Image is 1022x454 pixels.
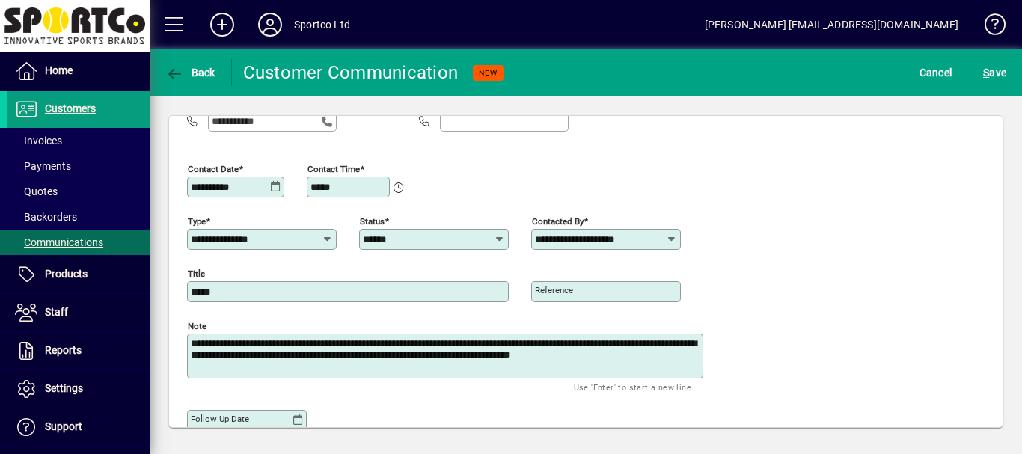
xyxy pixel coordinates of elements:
[532,215,584,226] mat-label: Contacted by
[916,59,956,86] button: Cancel
[188,163,239,174] mat-label: Contact date
[45,382,83,394] span: Settings
[45,306,68,318] span: Staff
[246,11,294,38] button: Profile
[7,153,150,179] a: Payments
[188,320,206,331] mat-label: Note
[574,378,691,396] mat-hint: Use 'Enter' to start a new line
[45,420,82,432] span: Support
[15,185,58,197] span: Quotes
[7,370,150,408] a: Settings
[7,52,150,90] a: Home
[188,268,205,278] mat-label: Title
[7,128,150,153] a: Invoices
[45,102,96,114] span: Customers
[479,68,498,78] span: NEW
[7,294,150,331] a: Staff
[983,61,1006,85] span: ave
[198,11,246,38] button: Add
[243,61,459,85] div: Customer Communication
[705,13,958,37] div: [PERSON_NAME] [EMAIL_ADDRESS][DOMAIN_NAME]
[162,59,219,86] button: Back
[7,408,150,446] a: Support
[7,179,150,204] a: Quotes
[7,204,150,230] a: Backorders
[150,59,232,86] app-page-header-button: Back
[188,215,206,226] mat-label: Type
[7,332,150,369] a: Reports
[307,163,360,174] mat-label: Contact time
[15,160,71,172] span: Payments
[920,61,952,85] span: Cancel
[165,67,215,79] span: Back
[45,344,82,356] span: Reports
[15,211,77,223] span: Backorders
[973,3,1003,52] a: Knowledge Base
[979,59,1010,86] button: Save
[191,414,249,424] mat-label: Follow up date
[45,64,73,76] span: Home
[535,285,573,295] mat-label: Reference
[7,230,150,255] a: Communications
[294,13,350,37] div: Sportco Ltd
[45,268,88,280] span: Products
[360,215,385,226] mat-label: Status
[7,256,150,293] a: Products
[983,67,989,79] span: S
[15,236,103,248] span: Communications
[15,135,62,147] span: Invoices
